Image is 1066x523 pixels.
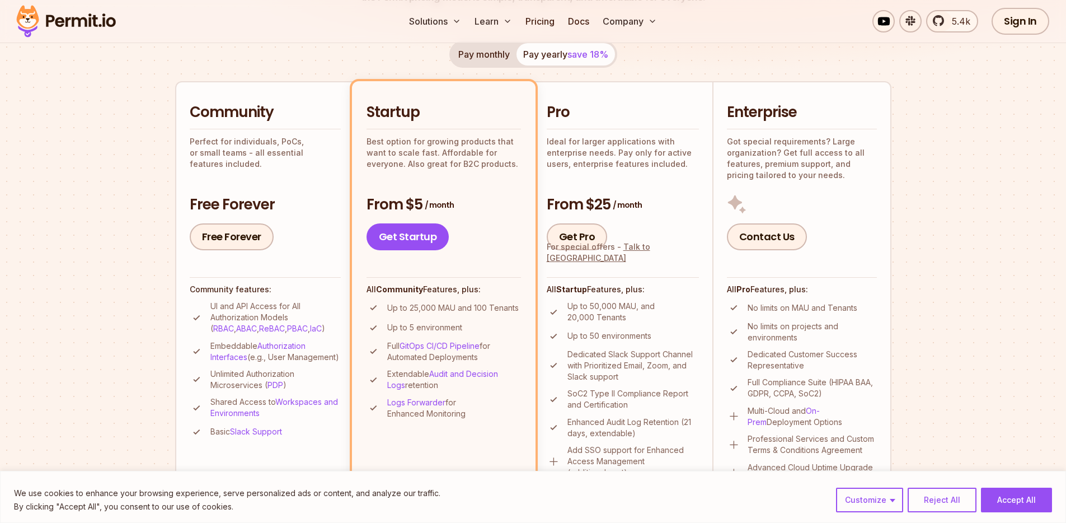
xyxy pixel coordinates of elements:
p: Multi-Cloud and Deployment Options [748,405,877,428]
p: Up to 50,000 MAU, and 20,000 Tenants [567,301,699,323]
a: Docs [563,10,594,32]
span: 5.4k [945,15,970,28]
p: Perfect for individuals, PoCs, or small teams - all essential features included. [190,136,341,170]
a: Sign In [992,8,1049,35]
a: 5.4k [926,10,978,32]
p: Ideal for larger applications with enterprise needs. Pay only for active users, enterprise featur... [547,136,699,170]
p: Dedicated Slack Support Channel with Prioritized Email, Zoom, and Slack support [567,349,699,382]
h4: All Features, plus: [727,284,877,295]
p: No limits on MAU and Tenants [748,302,857,314]
h4: Community features: [190,284,341,295]
p: No limits on projects and environments [748,321,877,343]
p: SoC2 Type II Compliance Report and Certification [567,388,699,410]
p: Professional Services and Custom Terms & Conditions Agreement [748,433,877,456]
span: / month [425,199,454,211]
a: Get Pro [547,223,608,250]
span: / month [613,199,642,211]
h2: Pro [547,102,699,123]
p: Advanced Cloud Uptime Upgrade (0.9999% SLA) [748,462,877,484]
a: RBAC [213,324,234,333]
button: Company [598,10,661,32]
a: Get Startup [367,223,449,250]
p: Extendable retention [387,368,521,391]
p: Enhanced Audit Log Retention (21 days, extendable) [567,417,699,439]
p: Full for Automated Deployments [387,340,521,363]
strong: Pro [736,284,750,294]
strong: Startup [556,284,587,294]
h4: All Features, plus: [547,284,699,295]
p: Basic [210,426,282,437]
h3: From $5 [367,195,521,215]
p: Shared Access to [210,396,341,419]
strong: Community [376,284,423,294]
button: Accept All [981,488,1052,512]
p: Up to 25,000 MAU and 100 Tenants [387,302,519,314]
div: For special offers - [547,241,699,264]
p: We use cookies to enhance your browsing experience, serve personalized ads or content, and analyz... [14,487,440,500]
p: Up to 50 environments [567,330,651,342]
button: Reject All [908,488,976,512]
p: Up to 5 environment [387,322,462,333]
h2: Enterprise [727,102,877,123]
a: Slack Support [230,427,282,436]
h2: Community [190,102,341,123]
p: Embeddable (e.g., User Management) [210,340,341,363]
a: IaC [310,324,322,333]
p: Unlimited Authorization Microservices ( ) [210,368,341,391]
img: Permit logo [11,2,121,40]
a: Pricing [521,10,559,32]
a: ReBAC [259,324,285,333]
a: PBAC [287,324,308,333]
h2: Startup [367,102,521,123]
p: Best option for growing products that want to scale fast. Affordable for everyone. Also great for... [367,136,521,170]
a: Free Forever [190,223,274,250]
a: PDP [267,380,283,390]
p: for Enhanced Monitoring [387,397,521,419]
a: On-Prem [748,406,820,427]
h3: From $25 [547,195,699,215]
a: Authorization Interfaces [210,341,306,362]
button: Pay monthly [452,43,516,66]
a: ABAC [236,324,257,333]
h3: Free Forever [190,195,341,215]
h4: All Features, plus: [367,284,521,295]
button: Learn [470,10,516,32]
a: Contact Us [727,223,807,250]
a: Logs Forwarder [387,398,445,407]
a: Audit and Decision Logs [387,369,498,390]
p: Add SSO support for Enhanced Access Management (additional cost) [567,445,699,478]
p: UI and API Access for All Authorization Models ( , , , , ) [210,301,341,334]
p: Full Compliance Suite (HIPAA BAA, GDPR, CCPA, SoC2) [748,377,877,399]
button: Customize [836,488,903,512]
button: Solutions [405,10,466,32]
a: GitOps CI/CD Pipeline [400,341,480,351]
p: By clicking "Accept All", you consent to our use of cookies. [14,500,440,513]
p: Dedicated Customer Success Representative [748,349,877,371]
p: Got special requirements? Large organization? Get full access to all features, premium support, a... [727,136,877,181]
